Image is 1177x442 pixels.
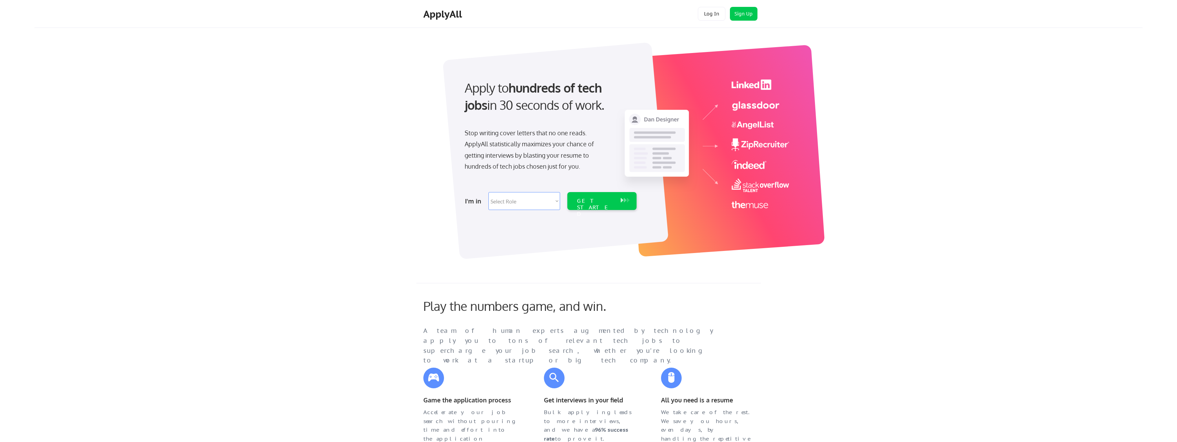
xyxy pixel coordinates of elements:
button: Log In [698,7,725,21]
div: ApplyAll [423,8,464,20]
button: Sign Up [730,7,757,21]
div: I'm in [465,196,484,207]
div: Apply to in 30 seconds of work. [465,79,634,114]
div: GET STARTED [577,198,614,218]
div: All you need is a resume [661,395,754,405]
div: Get interviews in your field [544,395,637,405]
div: A team of human experts augmented by technology apply you to tons of relevant tech jobs to superc... [423,326,726,366]
strong: hundreds of tech jobs [465,80,605,113]
div: Stop writing cover letters that no one reads. ApplyAll statistically maximizes your chance of get... [465,127,606,172]
div: Game the application process [423,395,516,405]
div: Play the numbers game, and win. [423,298,637,313]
